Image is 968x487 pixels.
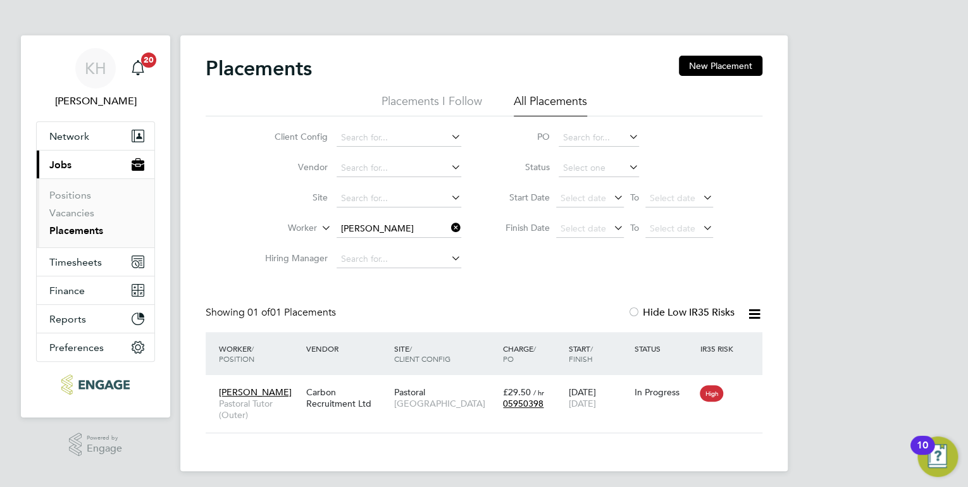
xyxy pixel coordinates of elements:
input: Select one [559,159,639,177]
a: 20 [125,48,151,89]
span: Select date [650,192,695,204]
label: Start Date [493,192,550,203]
div: Status [631,337,697,360]
span: Timesheets [49,256,102,268]
input: Search for... [559,129,639,147]
div: Showing [206,306,338,319]
span: / Position [219,343,254,364]
label: Client Config [255,131,328,142]
span: Preferences [49,342,104,354]
button: Reports [37,305,154,333]
span: Select date [561,223,606,234]
button: New Placement [679,56,762,76]
input: Search for... [337,190,461,207]
div: Site [390,337,500,370]
label: Vendor [255,161,328,173]
img: ncclondon-logo-retina.png [61,374,129,395]
span: Reports [49,313,86,325]
span: Powered by [87,433,122,443]
span: Kirsty Hanmore [36,94,155,109]
li: All Placements [514,94,587,116]
span: Pastoral Tutor (Outer) [219,398,300,421]
button: Jobs [37,151,154,178]
span: To [626,189,643,206]
button: Timesheets [37,248,154,276]
div: Charge [500,337,566,370]
input: Search for... [337,250,461,268]
button: Preferences [37,333,154,361]
a: Go to home page [36,374,155,395]
span: Network [49,130,89,142]
span: Pastoral [394,386,425,398]
span: £29.50 [503,386,531,398]
span: To [626,219,643,236]
input: Search for... [337,220,461,238]
a: Vacancies [49,207,94,219]
span: / PO [503,343,536,364]
span: 05950398 [503,398,543,409]
label: Site [255,192,328,203]
h2: Placements [206,56,312,81]
span: / Finish [569,343,593,364]
button: Finance [37,276,154,304]
span: KH [85,60,106,77]
div: In Progress [635,386,694,398]
span: [GEOGRAPHIC_DATA] [394,398,497,409]
span: 20 [141,52,156,68]
span: High [700,385,723,402]
span: Jobs [49,159,71,171]
span: 01 Placements [247,306,336,319]
span: [PERSON_NAME] [219,386,292,398]
span: / Client Config [394,343,450,364]
div: IR35 Risk [697,337,740,360]
label: Worker [244,222,317,235]
span: Finance [49,285,85,297]
span: Engage [87,443,122,454]
a: Positions [49,189,91,201]
button: Open Resource Center, 10 new notifications [917,436,958,477]
div: Jobs [37,178,154,247]
div: [DATE] [566,380,631,416]
nav: Main navigation [21,35,170,417]
div: Carbon Recruitment Ltd [303,380,390,416]
div: Worker [216,337,303,370]
label: Status [493,161,550,173]
label: Finish Date [493,222,550,233]
span: 01 of [247,306,270,319]
a: Powered byEngage [69,433,123,457]
label: Hide Low IR35 Risks [628,306,735,319]
div: Start [566,337,631,370]
label: Hiring Manager [255,252,328,264]
li: Placements I Follow [382,94,482,116]
span: Select date [561,192,606,204]
div: Vendor [303,337,390,360]
label: PO [493,131,550,142]
a: KH[PERSON_NAME] [36,48,155,109]
div: 10 [917,445,928,462]
input: Search for... [337,159,461,177]
button: Network [37,122,154,150]
span: Select date [650,223,695,234]
input: Search for... [337,129,461,147]
span: / hr [533,388,544,397]
a: Placements [49,225,103,237]
span: [DATE] [569,398,596,409]
a: [PERSON_NAME]Pastoral Tutor (Outer)Carbon Recruitment LtdPastoral[GEOGRAPHIC_DATA]£29.50 / hr0595... [216,379,762,390]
